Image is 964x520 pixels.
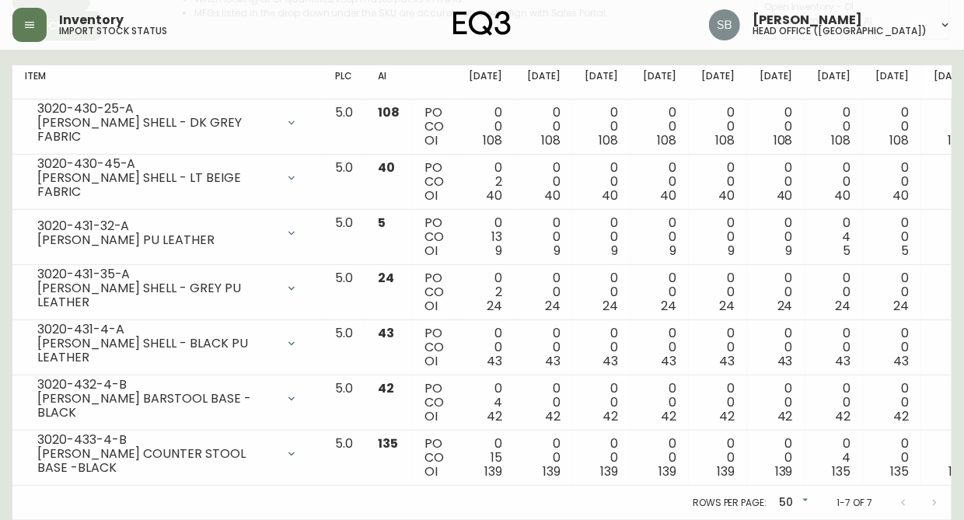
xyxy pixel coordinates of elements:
div: 0 0 [643,382,676,424]
div: 0 0 [818,271,851,313]
span: 139 [484,462,502,480]
th: [DATE] [630,65,689,99]
div: 0 0 [643,161,676,203]
div: 0 0 [585,216,619,258]
div: [PERSON_NAME] SHELL - GREY PU LEATHER [37,281,276,309]
div: 3020-432-4-B[PERSON_NAME] BARSTOOL BASE - BLACK [25,382,310,416]
div: 0 0 [760,161,793,203]
span: 24 [719,297,735,315]
span: 9 [728,242,735,260]
span: 9 [786,242,793,260]
span: 40 [660,187,676,204]
div: 3020-431-4-A[PERSON_NAME] SHELL - BLACK PU LEATHER [25,326,310,361]
span: 43 [893,352,909,370]
span: 43 [719,352,735,370]
div: 0 0 [875,326,909,368]
div: 0 0 [701,161,735,203]
span: 9 [495,242,502,260]
span: 40 [777,187,793,204]
span: 40 [718,187,735,204]
div: 0 0 [701,106,735,148]
div: 0 0 [643,271,676,313]
span: 108 [483,131,502,149]
div: PO CO [424,382,444,424]
div: 3020-431-32-A[PERSON_NAME] PU LEATHER [25,216,310,250]
span: 24 [378,269,394,287]
div: 3020-431-35-A [37,267,276,281]
span: OI [424,187,438,204]
div: 0 0 [875,216,909,258]
span: 24 [661,297,676,315]
div: 0 0 [760,106,793,148]
td: 5.0 [323,99,365,155]
span: OI [424,297,438,315]
div: 0 4 [818,437,851,479]
div: 0 4 [818,216,851,258]
div: 0 0 [875,437,909,479]
span: 42 [893,407,909,425]
div: 0 0 [760,216,793,258]
span: 40 [378,159,395,176]
span: 24 [893,297,909,315]
span: 43 [777,352,793,370]
div: 3020-433-4-B [37,433,276,447]
span: 139 [658,462,676,480]
span: 135 [890,462,909,480]
span: 24 [545,297,561,315]
span: 9 [611,242,618,260]
span: 43 [378,324,394,342]
div: 0 0 [643,216,676,258]
div: 0 0 [527,437,561,479]
div: 0 0 [643,326,676,368]
span: OI [424,462,438,480]
div: 0 0 [585,326,619,368]
div: 0 0 [527,271,561,313]
span: 24 [836,297,851,315]
div: 0 0 [527,326,561,368]
th: [DATE] [747,65,805,99]
span: 43 [545,352,561,370]
div: 0 0 [469,326,502,368]
div: 0 0 [527,106,561,148]
span: 135 [378,434,398,452]
div: 0 0 [527,216,561,258]
th: [DATE] [863,65,921,99]
div: 0 0 [585,106,619,148]
div: 3020-430-45-A [37,157,276,171]
th: [DATE] [573,65,631,99]
span: 108 [774,131,793,149]
th: PLC [323,65,365,99]
span: 108 [378,103,400,121]
span: 139 [775,462,793,480]
span: 40 [486,187,502,204]
div: 3020-430-25-A[PERSON_NAME] SHELL - DK GREY FABRIC [25,106,310,140]
span: OI [424,407,438,425]
span: 43 [603,352,619,370]
span: 40 [892,187,909,204]
span: 43 [487,352,502,370]
span: 43 [836,352,851,370]
div: 0 2 [469,161,502,203]
span: 108 [657,131,676,149]
span: 108 [889,131,909,149]
span: 5 [901,242,909,260]
span: 24 [777,297,793,315]
div: [PERSON_NAME] COUNTER STOOL BASE -BLACK [37,447,276,475]
span: 42 [777,407,793,425]
div: 0 0 [643,106,676,148]
div: [PERSON_NAME] PU LEATHER [37,233,276,247]
span: 24 [603,297,619,315]
td: 5.0 [323,155,365,210]
span: 108 [832,131,851,149]
div: 0 0 [527,161,561,203]
div: 0 13 [469,216,502,258]
div: 0 0 [760,437,793,479]
span: 42 [603,407,619,425]
div: 0 2 [469,271,502,313]
div: 3020-430-45-A[PERSON_NAME] SHELL - LT BEIGE FABRIC [25,161,310,195]
span: OI [424,242,438,260]
div: 0 4 [469,382,502,424]
th: [DATE] [515,65,573,99]
span: 108 [541,131,561,149]
div: 0 0 [818,326,851,368]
